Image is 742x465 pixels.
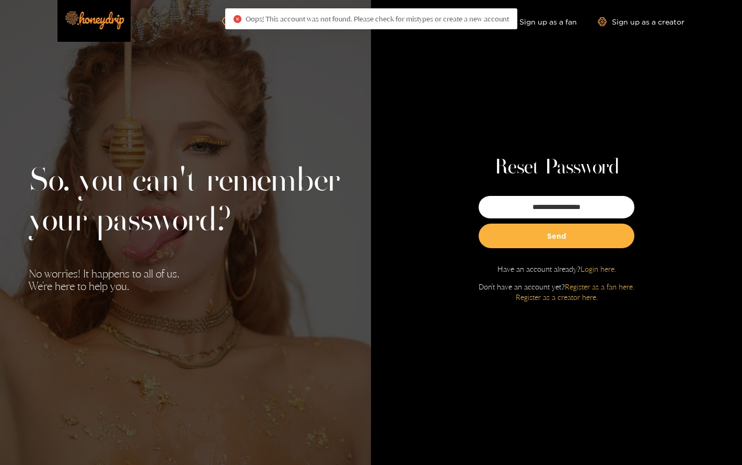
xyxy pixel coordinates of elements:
button: Send [479,224,634,248]
a: Register as a fan here. [565,282,634,291]
span: Oops! This account was not found. Please check for mistypes or create a new account [246,15,509,23]
a: Sign up as a fan [505,17,577,26]
p: Have an account already? [497,264,616,274]
h2: So, you can't remember your password? [29,162,342,241]
p: Don't have an account yet? [479,282,634,303]
a: Explore models [222,17,291,26]
a: Sign up as a creator [598,17,685,26]
a: Login here. [581,264,616,273]
span: close-circle [234,15,241,23]
a: Register as a creator here. [516,293,598,301]
h1: Reset Password [494,155,619,180]
p: No worries! It happens to all of us. We're here to help you. [29,268,342,293]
